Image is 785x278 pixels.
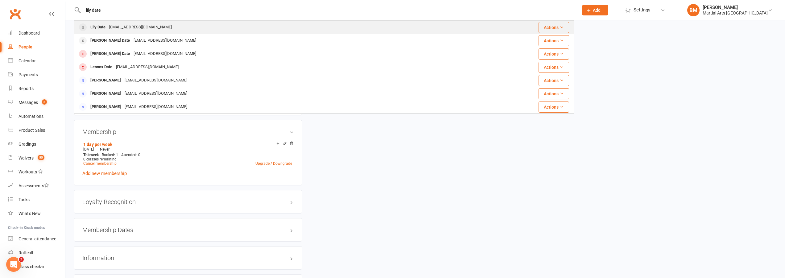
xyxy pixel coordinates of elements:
[132,49,198,58] div: [EMAIL_ADDRESS][DOMAIN_NAME]
[8,26,65,40] a: Dashboard
[123,89,189,98] div: [EMAIL_ADDRESS][DOMAIN_NAME]
[539,22,569,33] button: Actions
[8,232,65,246] a: General attendance kiosk mode
[83,157,117,161] span: 0 classes remaining
[19,31,40,35] div: Dashboard
[6,257,21,272] iframe: Intercom live chat
[82,171,127,176] a: Add new membership
[8,110,65,123] a: Automations
[8,151,65,165] a: Waivers 55
[703,5,768,10] div: [PERSON_NAME]
[89,102,123,111] div: [PERSON_NAME]
[100,147,109,151] span: Never
[539,62,569,73] button: Actions
[83,147,94,151] span: [DATE]
[82,147,294,152] div: —
[19,128,45,133] div: Product Sales
[8,193,65,207] a: Tasks
[19,114,43,119] div: Automations
[8,54,65,68] a: Calendar
[687,4,700,16] div: BM
[8,179,65,193] a: Assessments
[8,260,65,274] a: Class kiosk mode
[19,100,38,105] div: Messages
[8,68,65,82] a: Payments
[539,75,569,86] button: Actions
[42,99,47,105] span: 3
[89,36,132,45] div: [PERSON_NAME] Date
[123,76,189,85] div: [EMAIL_ADDRESS][DOMAIN_NAME]
[539,48,569,60] button: Actions
[82,255,294,261] h3: Information
[38,155,44,160] span: 55
[8,165,65,179] a: Workouts
[19,211,41,216] div: What's New
[83,161,117,166] a: Cancel membership
[89,76,123,85] div: [PERSON_NAME]
[107,23,174,32] div: [EMAIL_ADDRESS][DOMAIN_NAME]
[19,250,33,255] div: Roll call
[82,128,294,135] h3: Membership
[19,236,56,241] div: General attendance
[539,88,569,99] button: Actions
[8,246,65,260] a: Roll call
[19,257,24,262] span: 3
[114,63,180,72] div: [EMAIL_ADDRESS][DOMAIN_NAME]
[539,35,569,46] button: Actions
[83,153,90,157] span: This
[89,89,123,98] div: [PERSON_NAME]
[19,197,30,202] div: Tasks
[19,58,36,63] div: Calendar
[703,10,768,16] div: Martial Arts [GEOGRAPHIC_DATA]
[89,23,107,32] div: Lily Date
[121,153,140,157] span: Attended: 0
[634,3,651,17] span: Settings
[89,63,114,72] div: Lennox Date
[539,102,569,113] button: Actions
[132,36,198,45] div: [EMAIL_ADDRESS][DOMAIN_NAME]
[123,102,189,111] div: [EMAIL_ADDRESS][DOMAIN_NAME]
[8,96,65,110] a: Messages 3
[83,142,112,147] a: 1 day per week
[102,153,118,157] span: Booked: 1
[19,264,46,269] div: Class check-in
[8,40,65,54] a: People
[19,169,37,174] div: Workouts
[19,72,38,77] div: Payments
[89,49,132,58] div: [PERSON_NAME] Date
[81,6,574,15] input: Search...
[82,153,100,157] div: week
[582,5,608,15] button: Add
[8,137,65,151] a: Gradings
[7,6,23,22] a: Clubworx
[82,198,294,205] h3: Loyalty Recognition
[593,8,601,13] span: Add
[19,156,34,160] div: Waivers
[8,123,65,137] a: Product Sales
[8,82,65,96] a: Reports
[8,207,65,221] a: What's New
[19,44,32,49] div: People
[82,226,294,233] h3: Membership Dates
[19,142,36,147] div: Gradings
[19,183,49,188] div: Assessments
[19,86,34,91] div: Reports
[255,161,292,166] a: Upgrade / Downgrade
